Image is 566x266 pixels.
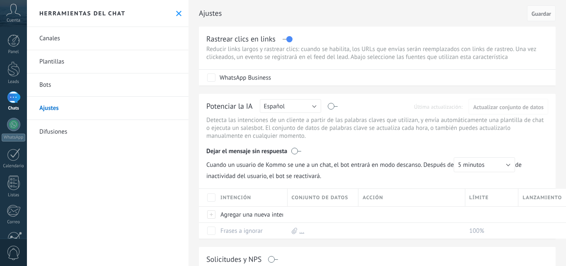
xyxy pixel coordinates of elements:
p: Detecta las intenciones de un cliente a partir de las palabras claves que utilizan, y envía autom... [206,116,548,140]
span: 100% [469,227,484,235]
div: Dejar el mensaje sin respuesta [206,142,548,157]
div: WhatsApp Business [220,74,271,82]
div: Correo [2,220,26,225]
h2: Ajustes [199,5,524,22]
span: Cuenta [7,18,20,23]
div: Rastrear clics en links [206,34,276,44]
a: Difusiones [27,120,189,143]
div: Leads [2,79,26,85]
button: 5 minutos [454,157,515,172]
span: de inactividad del usuario, el bot se reactivará. [206,157,548,180]
a: ... [300,227,305,235]
div: Ajustes [518,207,564,222]
span: Límite [469,194,489,202]
span: Conjunto de datos [292,194,348,202]
p: Reducir links largos y rastrear clics: cuando se habilita, los URLs que envías serán reemplazados... [206,45,548,61]
div: Solicitudes y NPS [206,254,261,264]
button: Guardar [527,5,556,21]
div: Potenciar la IA [206,101,253,112]
div: Ajustes [358,207,461,222]
span: Lanzamiento [522,194,562,202]
a: Plantillas [27,50,189,73]
a: Canales [27,27,189,50]
div: Ajustes [465,207,515,222]
div: Chats [2,106,26,111]
div: Listas [2,193,26,198]
a: Frases a ignorar [220,227,263,235]
div: Panel [2,49,26,55]
span: Intención [220,194,251,202]
button: Español [260,99,321,113]
span: Guardar [532,11,551,17]
span: Español [264,102,285,110]
div: 100% [465,223,515,239]
a: Ajustes [27,97,189,120]
span: Acción [363,194,383,202]
div: Ajustes [288,207,355,222]
span: 5 minutos [458,161,484,169]
div: Agregar una nueva intención [216,207,283,222]
h2: Herramientas del chat [39,10,126,17]
div: WhatsApp [2,134,25,142]
div: Calendario [2,164,26,169]
a: Bots [27,73,189,97]
span: Cuando un usuario de Kommo se une a un chat, el bot entrará en modo descanso. Después de [206,157,515,172]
